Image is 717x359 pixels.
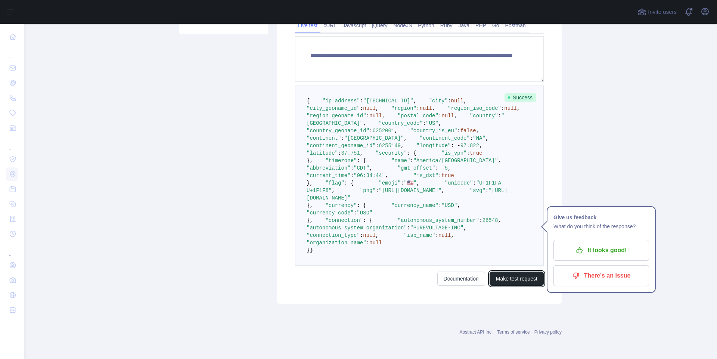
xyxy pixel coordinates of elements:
a: cURL [320,19,339,31]
span: "isp_name" [404,232,435,238]
a: Go [489,19,502,31]
span: "is_dst" [413,173,438,179]
span: : [366,113,369,119]
span: 6252001 [372,128,394,134]
span: "autonomous_system_organization" [307,225,407,231]
span: "continent" [307,135,341,141]
span: 26548 [482,217,498,223]
span: "USD" [441,202,457,208]
a: Live test [295,19,320,31]
span: "emoji" [379,180,401,186]
span: , [476,128,479,134]
span: : - [435,165,445,171]
span: 97.822 [460,143,479,149]
span: "name" [391,158,410,164]
span: 6255149 [379,143,401,149]
span: : [366,240,369,246]
span: "[URL][DOMAIN_NAME]" [379,188,441,194]
span: , [498,217,501,223]
span: , [485,135,488,141]
span: : [376,188,379,194]
span: : { [407,150,416,156]
span: 37.751 [341,150,360,156]
span: , [441,188,444,194]
span: , [457,202,460,208]
span: "connection_type" [307,232,360,238]
span: "ip_address" [322,98,360,104]
a: Privacy policy [534,329,562,335]
span: , [463,225,466,231]
span: "country_geoname_id" [307,128,369,134]
span: "CDT" [354,165,369,171]
span: , [401,143,404,149]
span: }, [307,217,313,223]
span: , [363,120,366,126]
a: Abstract API Inc. [460,329,493,335]
span: : { [357,158,366,164]
span: , [413,98,416,104]
span: "flag" [325,180,344,186]
a: Documentation [437,272,485,286]
span: "country" [470,113,498,119]
span: : [467,150,470,156]
span: "country_is_eu" [410,128,457,134]
span: , [404,135,407,141]
span: "city" [429,98,448,104]
span: : [438,113,441,119]
span: "svg" [470,188,485,194]
span: "gmt_offset" [398,165,435,171]
span: null [369,240,382,246]
span: : [457,128,460,134]
span: "security" [376,150,407,156]
span: "currency" [325,202,357,208]
span: Invite users [648,8,677,16]
span: , [360,150,363,156]
span: , [438,120,441,126]
span: : - [451,143,460,149]
span: true [470,150,482,156]
span: : [479,217,482,223]
span: "region_iso_code" [448,105,501,111]
span: : [438,173,441,179]
span: : [351,165,354,171]
button: Make test request [490,272,544,286]
span: : [401,180,404,186]
span: , [517,105,520,111]
span: "organization_name" [307,240,366,246]
span: null [369,113,382,119]
span: : [498,113,501,119]
span: null [504,105,517,111]
span: "latitude" [307,150,338,156]
span: "region_geoname_id" [307,113,366,119]
span: , [332,188,335,194]
span: , [432,105,435,111]
button: Invite users [636,6,678,18]
span: "unicode" [445,180,473,186]
span: "country_code" [379,120,423,126]
p: It looks good! [559,244,643,257]
a: Postman [502,19,529,31]
span: null [363,232,376,238]
span: : { [363,217,372,223]
span: : [485,188,488,194]
h1: Give us feedback [553,213,649,222]
span: : [473,180,476,186]
a: NodeJS [390,19,415,31]
span: "PUREVOLTAGE-INC" [410,225,463,231]
span: : [338,150,341,156]
span: "longitude" [416,143,451,149]
a: Javascript [339,19,369,31]
span: "NA" [473,135,485,141]
span: : [341,135,344,141]
a: Java [456,19,473,31]
span: : [416,105,419,111]
span: : [423,120,426,126]
span: , [394,128,397,134]
span: "US" [426,120,438,126]
div: ... [6,45,18,60]
span: : [501,105,504,111]
span: "USD" [357,210,372,216]
p: What do you think of the response? [553,222,649,231]
span: , [463,98,466,104]
span: null [451,98,464,104]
